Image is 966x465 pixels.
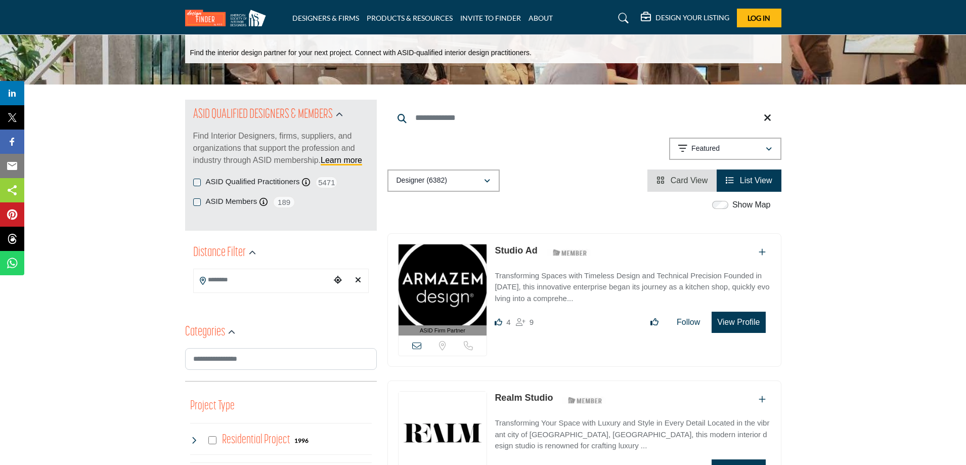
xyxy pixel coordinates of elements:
[655,13,729,22] h5: DESIGN YOUR LISTING
[193,106,333,124] h2: ASID QUALIFIED DESIGNERS & MEMBERS
[562,394,608,406] img: ASID Members Badge Icon
[294,436,309,445] div: 1996 Results For Residential Project
[273,196,295,208] span: 189
[670,312,707,332] button: Follow
[669,138,781,160] button: Featured
[647,170,717,192] li: Card View
[691,144,720,154] p: Featured
[495,417,770,452] p: Transforming Your Space with Luxury and Style in Every Detail Located in the vibrant city of [GEO...
[495,391,553,405] p: Realm Studio
[717,170,781,192] li: List View
[495,318,502,326] i: Likes
[190,397,235,416] button: Project Type
[193,130,369,166] p: Find Interior Designers, firms, suppliers, and organizations that support the profession and indu...
[460,14,521,22] a: INVITE TO FINDER
[495,270,770,305] p: Transforming Spaces with Timeless Design and Technical Precision Founded in [DATE], this innovati...
[321,156,362,164] a: Learn more
[495,393,553,403] a: Realm Studio
[547,246,593,259] img: ASID Members Badge Icon
[495,244,537,258] p: Studio Ad
[737,9,781,27] button: Log In
[529,14,553,22] a: ABOUT
[516,316,534,328] div: Followers
[740,176,772,185] span: List View
[185,323,225,342] h2: Categories
[420,326,465,335] span: ASID Firm Partner
[185,10,271,26] img: Site Logo
[748,14,770,22] span: Log In
[759,248,766,257] a: Add To List
[367,14,453,22] a: PRODUCTS & RESOURCES
[726,176,772,185] a: View List
[330,270,345,291] div: Choose your current location
[193,179,201,186] input: ASID Qualified Practitioners checkbox
[712,312,765,333] button: View Profile
[608,10,635,26] a: Search
[495,411,770,452] a: Transforming Your Space with Luxury and Style in Every Detail Located in the vibrant city of [GEO...
[399,244,487,336] a: ASID Firm Partner
[399,244,487,325] img: Studio Ad
[190,48,532,58] p: Find the interior design partner for your next project. Connect with ASID-qualified interior desi...
[671,176,708,185] span: Card View
[294,437,309,444] b: 1996
[397,176,447,186] p: Designer (6382)
[193,244,246,262] h2: Distance Filter
[206,176,300,188] label: ASID Qualified Practitioners
[387,106,781,130] input: Search Keyword
[315,176,338,189] span: 5471
[292,14,359,22] a: DESIGNERS & FIRMS
[530,318,534,326] span: 9
[495,264,770,305] a: Transforming Spaces with Timeless Design and Technical Precision Founded in [DATE], this innovati...
[495,245,537,256] a: Studio Ad
[732,199,771,211] label: Show Map
[194,270,330,290] input: Search Location
[222,431,290,449] h4: Residential Project: Types of projects range from simple residential renovations to highly comple...
[644,312,665,332] button: Like listing
[206,196,257,207] label: ASID Members
[656,176,708,185] a: View Card
[759,395,766,404] a: Add To List
[506,318,510,326] span: 4
[208,436,216,444] input: Select Residential Project checkbox
[350,270,366,291] div: Clear search location
[193,198,201,206] input: ASID Members checkbox
[387,170,500,192] button: Designer (6382)
[185,348,377,370] input: Search Category
[641,12,729,24] div: DESIGN YOUR LISTING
